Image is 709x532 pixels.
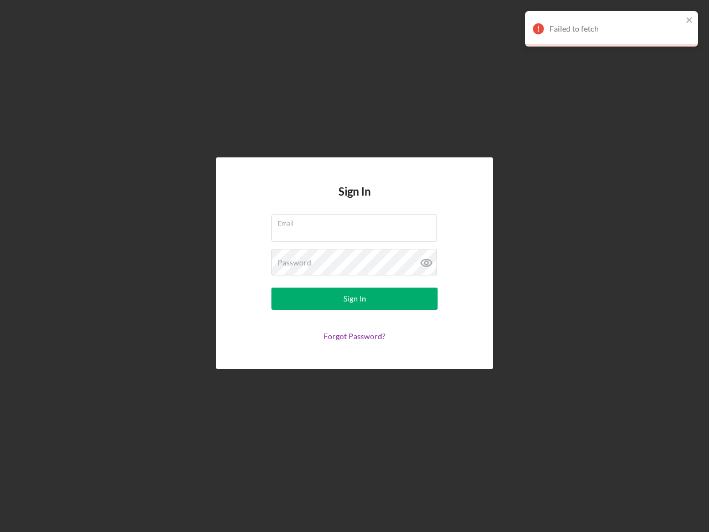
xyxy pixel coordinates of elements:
[338,185,371,214] h4: Sign In
[549,24,682,33] div: Failed to fetch
[278,258,311,267] label: Password
[323,331,386,341] a: Forgot Password?
[686,16,693,26] button: close
[343,288,366,310] div: Sign In
[271,288,438,310] button: Sign In
[278,215,437,227] label: Email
